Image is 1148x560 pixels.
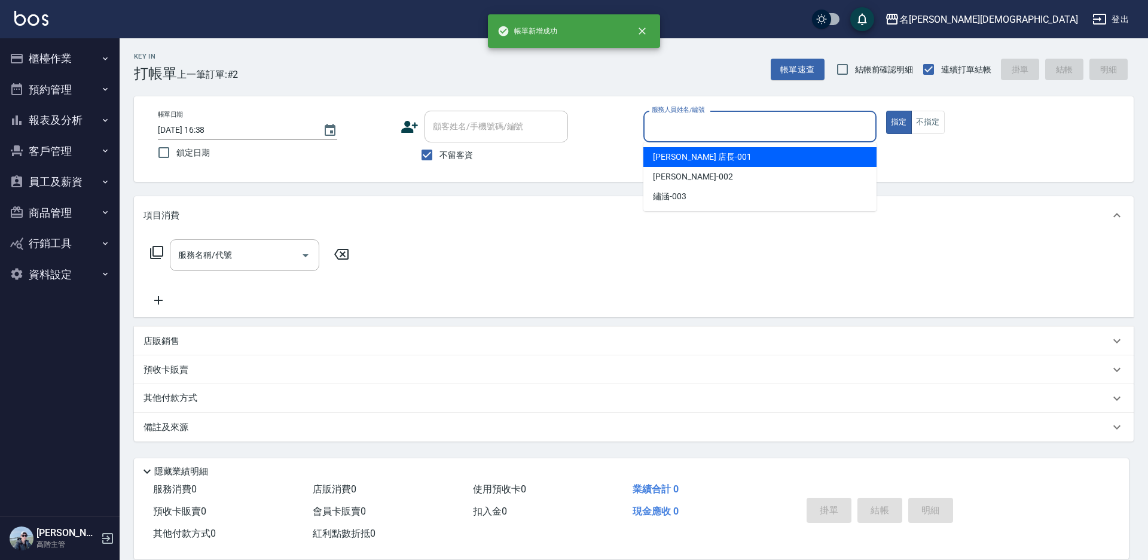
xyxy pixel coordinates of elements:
[158,120,311,140] input: YYYY/MM/DD hh:mm
[143,335,179,348] p: 店販銷售
[177,67,239,82] span: 上一筆訂單:#2
[941,63,991,76] span: 連續打單結帳
[134,65,177,82] h3: 打帳單
[880,7,1083,32] button: 名[PERSON_NAME][DEMOGRAPHIC_DATA]
[10,526,33,550] img: Person
[473,506,507,517] span: 扣入金 0
[5,228,115,259] button: 行銷工具
[633,483,679,495] span: 業績合計 0
[5,105,115,136] button: 報表及分析
[771,59,825,81] button: 帳單速查
[134,355,1134,384] div: 預收卡販賣
[134,413,1134,442] div: 備註及來源
[316,116,344,145] button: Choose date, selected date is 2025-09-06
[296,246,315,265] button: Open
[850,7,874,31] button: save
[313,483,356,495] span: 店販消費 0
[886,111,912,134] button: 指定
[153,528,216,539] span: 其他付款方式 0
[633,506,679,517] span: 現金應收 0
[143,421,188,434] p: 備註及來源
[154,465,208,478] p: 隱藏業績明細
[5,136,115,167] button: 客戶管理
[653,171,733,183] span: [PERSON_NAME] -002
[176,147,210,159] span: 鎖定日期
[5,259,115,290] button: 資料設定
[855,63,914,76] span: 結帳前確認明細
[14,11,48,26] img: Logo
[629,18,655,44] button: close
[153,483,197,495] span: 服務消費 0
[899,12,1078,27] div: 名[PERSON_NAME][DEMOGRAPHIC_DATA]
[653,151,752,163] span: [PERSON_NAME] 店長 -001
[143,209,179,222] p: 項目消費
[36,539,97,550] p: 高階主管
[134,327,1134,355] div: 店販銷售
[143,392,203,405] p: 其他付款方式
[1088,8,1134,31] button: 登出
[439,149,473,162] span: 不留客資
[652,105,704,114] label: 服務人員姓名/編號
[473,483,526,495] span: 使用預收卡 0
[5,197,115,229] button: 商品管理
[134,196,1134,235] div: 項目消費
[134,53,177,60] h2: Key In
[134,384,1134,413] div: 其他付款方式
[653,190,686,203] span: 繡涵 -003
[497,25,557,37] span: 帳單新增成功
[911,111,945,134] button: 不指定
[143,364,188,376] p: 預收卡販賣
[313,506,366,517] span: 會員卡販賣 0
[153,506,206,517] span: 預收卡販賣 0
[5,74,115,105] button: 預約管理
[36,527,97,539] h5: [PERSON_NAME]
[5,43,115,74] button: 櫃檯作業
[158,110,183,119] label: 帳單日期
[5,166,115,197] button: 員工及薪資
[313,528,375,539] span: 紅利點數折抵 0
